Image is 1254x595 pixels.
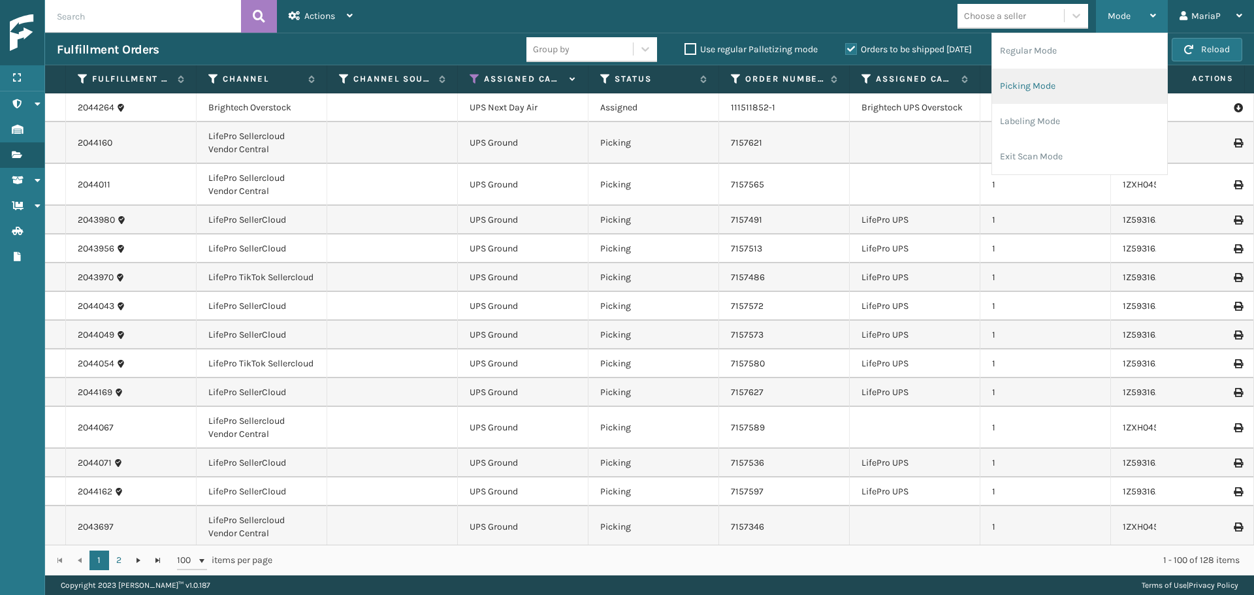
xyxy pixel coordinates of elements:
[78,421,114,434] a: 2044067
[197,449,327,477] td: LifePro SellerCloud
[177,551,272,570] span: items per page
[78,271,114,284] a: 2043970
[850,93,980,122] td: Brightech UPS Overstock
[458,378,588,407] td: UPS Ground
[588,349,719,378] td: Picking
[588,378,719,407] td: Picking
[1234,523,1242,532] i: Print Label
[1234,487,1242,496] i: Print Label
[876,73,955,85] label: Assigned Carrier
[980,321,1111,349] td: 1
[850,449,980,477] td: LifePro UPS
[850,321,980,349] td: LifePro UPS
[78,178,110,191] a: 2044011
[484,73,563,85] label: Assigned Carrier Service
[588,164,719,206] td: Picking
[719,506,850,548] td: 7157346
[197,321,327,349] td: LifePro SellerCloud
[197,93,327,122] td: Brightech Overstock
[719,164,850,206] td: 7157565
[719,407,850,449] td: 7157589
[1234,423,1242,432] i: Print Label
[458,407,588,449] td: UPS Ground
[1234,244,1242,253] i: Print Label
[78,357,114,370] a: 2044054
[197,407,327,449] td: LifePro Sellercloud Vendor Central
[1234,101,1242,114] i: Pull Label
[588,407,719,449] td: Picking
[61,575,210,595] p: Copyright 2023 [PERSON_NAME]™ v 1.0.187
[980,206,1111,234] td: 1
[588,234,719,263] td: Picking
[992,104,1167,139] li: Labeling Mode
[78,457,112,470] a: 2044071
[850,349,980,378] td: LifePro UPS
[719,321,850,349] td: 7157573
[129,551,148,570] a: Go to the next page
[92,73,171,85] label: Fulfillment Order Id
[1234,216,1242,225] i: Print Label
[458,93,588,122] td: UPS Next Day Air
[588,206,719,234] td: Picking
[458,164,588,206] td: UPS Ground
[177,554,197,567] span: 100
[1123,243,1212,254] a: 1Z59316A0320660793
[78,101,114,114] a: 2044264
[148,551,168,570] a: Go to the last page
[291,554,1240,567] div: 1 - 100 of 128 items
[719,378,850,407] td: 7157627
[197,164,327,206] td: LifePro Sellercloud Vendor Central
[588,321,719,349] td: Picking
[588,292,719,321] td: Picking
[850,206,980,234] td: LifePro UPS
[1123,521,1217,532] a: 1ZXH04500387083409
[615,73,694,85] label: Status
[1234,273,1242,282] i: Print Label
[980,263,1111,292] td: 1
[197,292,327,321] td: LifePro SellerCloud
[109,551,129,570] a: 2
[197,122,327,164] td: LifePro Sellercloud Vendor Central
[850,378,980,407] td: LifePro UPS
[588,449,719,477] td: Picking
[992,69,1167,104] li: Picking Mode
[588,477,719,506] td: Picking
[588,263,719,292] td: Picking
[1172,38,1242,61] button: Reload
[992,33,1167,69] li: Regular Mode
[1234,388,1242,397] i: Print Label
[980,378,1111,407] td: 1
[197,263,327,292] td: LifePro TikTok Sellercloud
[719,263,850,292] td: 7157486
[1123,422,1216,433] a: 1ZXH04500304242642
[533,42,570,56] div: Group by
[1142,581,1187,590] a: Terms of Use
[850,263,980,292] td: LifePro UPS
[719,122,850,164] td: 7157621
[89,551,109,570] a: 1
[719,292,850,321] td: 7157572
[1234,302,1242,311] i: Print Label
[684,44,818,55] label: Use regular Palletizing mode
[980,506,1111,548] td: 1
[719,349,850,378] td: 7157580
[1123,179,1214,190] a: 1ZXH04500398697217
[1123,358,1210,369] a: 1Z59316A0319773487
[78,242,114,255] a: 2043956
[1123,387,1208,398] a: 1Z59316A0321631572
[353,73,432,85] label: Channel Source
[458,292,588,321] td: UPS Ground
[850,234,980,263] td: LifePro UPS
[1234,180,1242,189] i: Print Label
[850,292,980,321] td: LifePro UPS
[197,206,327,234] td: LifePro SellerCloud
[223,73,302,85] label: Channel
[1151,68,1242,89] span: Actions
[458,349,588,378] td: UPS Ground
[980,122,1111,164] td: 1
[745,73,824,85] label: Order Number
[719,449,850,477] td: 7157536
[1123,272,1208,283] a: 1Z59316A0310179556
[304,10,335,22] span: Actions
[1234,359,1242,368] i: Print Label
